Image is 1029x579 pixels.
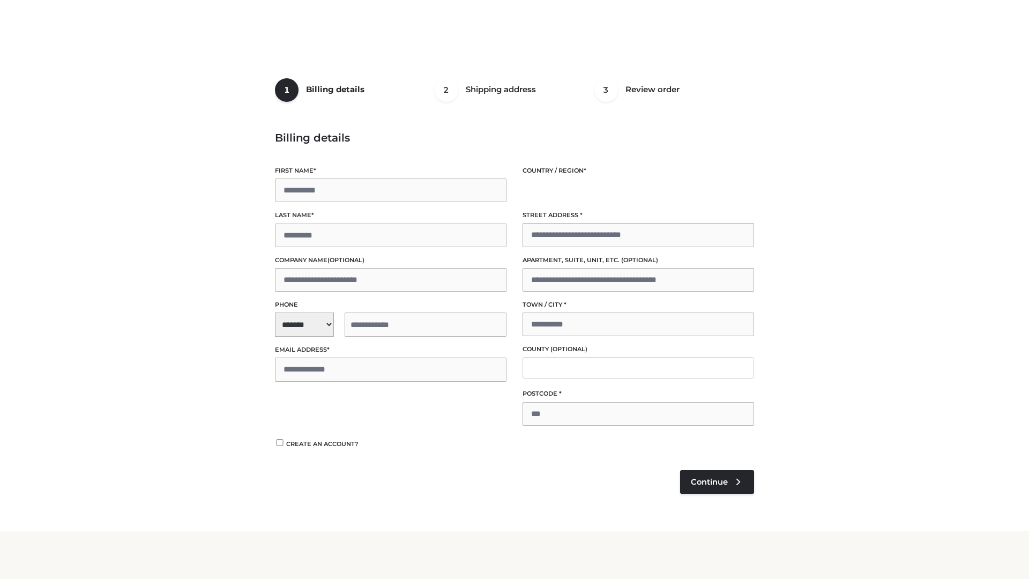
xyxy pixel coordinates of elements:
[621,256,658,264] span: (optional)
[327,256,364,264] span: (optional)
[523,389,754,399] label: Postcode
[275,439,285,446] input: Create an account?
[523,300,754,310] label: Town / City
[680,470,754,494] a: Continue
[523,166,754,176] label: Country / Region
[275,210,506,220] label: Last name
[691,477,728,487] span: Continue
[275,166,506,176] label: First name
[275,131,754,144] h3: Billing details
[275,300,506,310] label: Phone
[275,345,506,355] label: Email address
[523,210,754,220] label: Street address
[523,344,754,354] label: County
[286,440,359,448] span: Create an account?
[275,255,506,265] label: Company name
[523,255,754,265] label: Apartment, suite, unit, etc.
[550,345,587,353] span: (optional)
